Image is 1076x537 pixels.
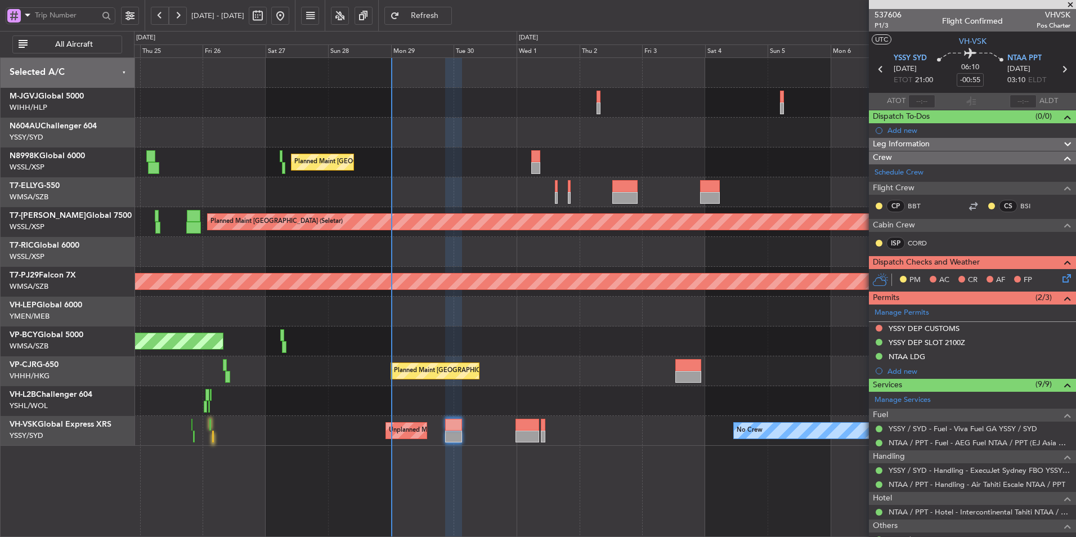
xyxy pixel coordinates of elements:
[203,44,266,58] div: Fri 26
[10,222,44,232] a: WSSL/XSP
[705,44,768,58] div: Sat 4
[872,34,891,44] button: UTC
[1007,75,1025,86] span: 03:10
[10,401,48,411] a: YSHL/WOL
[10,391,36,399] span: VH-L2B
[1007,64,1030,75] span: [DATE]
[10,281,48,292] a: WMSA/SZB
[999,200,1017,212] div: CS
[1007,53,1042,64] span: NTAA PPT
[889,507,1070,517] a: NTAA / PPT - Hotel - Intercontinental Tahiti NTAA / PPT
[831,44,894,58] div: Mon 6
[10,241,79,249] a: T7-RICGlobal 6000
[10,311,50,321] a: YMEN/MEB
[389,422,527,439] div: Unplanned Maint Sydney ([PERSON_NAME] Intl)
[10,420,111,428] a: VH-VSKGlobal Express XRS
[1020,201,1046,211] a: BSI
[939,275,949,286] span: AC
[10,212,132,220] a: T7-[PERSON_NAME]Global 7500
[873,110,930,123] span: Dispatch To-Dos
[873,138,930,151] span: Leg Information
[210,213,343,230] div: Planned Maint [GEOGRAPHIC_DATA] (Seletar)
[1035,378,1052,390] span: (9/9)
[266,44,329,58] div: Sat 27
[1039,96,1058,107] span: ALDT
[10,212,86,220] span: T7-[PERSON_NAME]
[10,271,76,279] a: T7-PJ29Falcon 7X
[391,44,454,58] div: Mon 29
[10,182,38,190] span: T7-ELLY
[1035,292,1052,303] span: (2/3)
[642,44,705,58] div: Fri 3
[10,241,34,249] span: T7-RIC
[10,192,48,202] a: WMSA/SZB
[886,200,905,212] div: CP
[1028,75,1046,86] span: ELDT
[873,379,902,392] span: Services
[768,44,831,58] div: Sun 5
[10,152,85,160] a: N8998KGlobal 6000
[873,151,892,164] span: Crew
[875,167,923,178] a: Schedule Crew
[873,219,915,232] span: Cabin Crew
[873,520,898,532] span: Others
[908,201,933,211] a: BBT
[10,122,97,130] a: N604AUChallenger 604
[191,11,244,21] span: [DATE] - [DATE]
[875,307,929,319] a: Manage Permits
[394,363,582,379] div: Planned Maint [GEOGRAPHIC_DATA] ([GEOGRAPHIC_DATA] Intl)
[10,391,92,399] a: VH-L2BChallenger 604
[873,492,892,505] span: Hotel
[894,53,927,64] span: YSSY SYD
[10,361,37,369] span: VP-CJR
[580,44,643,58] div: Thu 2
[889,424,1037,433] a: YSSY / SYD - Fuel - Viva Fuel GA YSSY / SYD
[10,271,39,279] span: T7-PJ29
[873,292,899,305] span: Permits
[887,366,1070,376] div: Add new
[10,431,43,441] a: YSSY/SYD
[894,64,917,75] span: [DATE]
[10,252,44,262] a: WSSL/XSP
[10,162,44,172] a: WSSL/XSP
[10,152,39,160] span: N8998K
[30,41,118,48] span: All Aircraft
[908,238,933,248] a: CORD
[10,361,59,369] a: VP-CJRG-650
[10,182,60,190] a: T7-ELLYG-550
[909,275,921,286] span: PM
[294,154,482,171] div: Planned Maint [GEOGRAPHIC_DATA] ([GEOGRAPHIC_DATA] Intl)
[875,21,902,30] span: P1/3
[894,75,912,86] span: ETOT
[10,102,47,113] a: WIHH/HLP
[875,9,902,21] span: 537606
[889,338,965,347] div: YSSY DEP SLOT 2100Z
[737,422,763,439] div: No Crew
[889,352,925,361] div: NTAA LDG
[887,96,905,107] span: ATOT
[959,35,987,47] span: VH-VSK
[12,35,122,53] button: All Aircraft
[886,237,905,249] div: ISP
[10,92,84,100] a: M-JGVJGlobal 5000
[908,95,935,108] input: --:--
[328,44,391,58] div: Sun 28
[519,33,538,43] div: [DATE]
[1037,21,1070,30] span: Pos Charter
[384,7,452,25] button: Refresh
[10,331,38,339] span: VP-BCY
[873,450,905,463] span: Handling
[873,409,888,422] span: Fuel
[873,256,980,269] span: Dispatch Checks and Weather
[402,12,448,20] span: Refresh
[875,395,931,406] a: Manage Services
[10,331,83,339] a: VP-BCYGlobal 5000
[10,301,37,309] span: VH-LEP
[454,44,517,58] div: Tue 30
[10,122,41,130] span: N604AU
[10,132,43,142] a: YSSY/SYD
[889,466,1070,475] a: YSSY / SYD - Handling - ExecuJet Sydney FBO YSSY / SYD
[873,182,914,195] span: Flight Crew
[140,44,203,58] div: Thu 25
[889,324,960,333] div: YSSY DEP CUSTOMS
